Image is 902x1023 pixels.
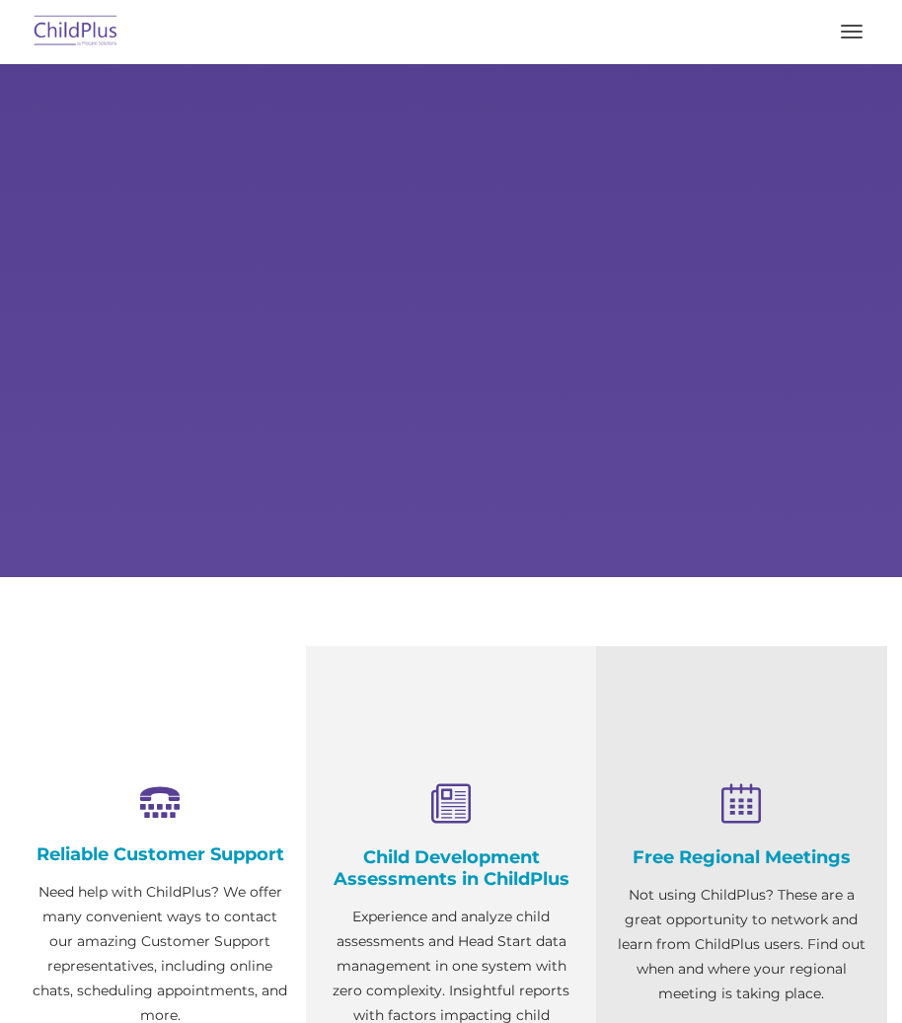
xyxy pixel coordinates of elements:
img: ChildPlus by Procare Solutions [30,9,122,55]
h4: Child Development Assessments in ChildPlus [321,846,582,890]
p: Not using ChildPlus? These are a great opportunity to network and learn from ChildPlus users. Fin... [611,883,872,1006]
h4: Reliable Customer Support [30,843,291,865]
h4: Free Regional Meetings [611,846,872,868]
